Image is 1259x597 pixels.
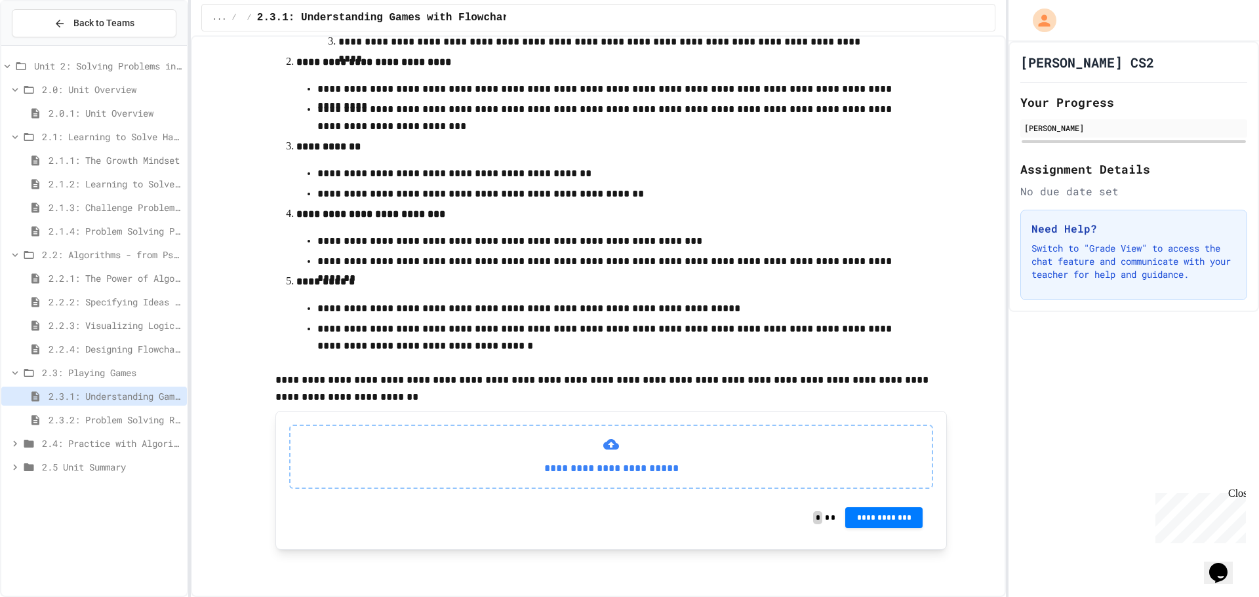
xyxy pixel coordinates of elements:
span: / [231,12,236,23]
span: 2.3.1: Understanding Games with Flowcharts [257,10,521,26]
p: Switch to "Grade View" to access the chat feature and communicate with your teacher for help and ... [1031,242,1236,281]
span: 2.0.1: Unit Overview [49,106,182,120]
h2: Assignment Details [1020,160,1247,178]
span: 2.2.1: The Power of Algorithms [49,271,182,285]
div: [PERSON_NAME] [1024,122,1243,134]
span: 2.1.4: Problem Solving Practice [49,224,182,238]
span: 2.2.2: Specifying Ideas with Pseudocode [49,295,182,309]
span: 2.2.4: Designing Flowcharts [49,342,182,356]
span: 2.1: Learning to Solve Hard Problems [42,130,182,144]
span: 2.3.2: Problem Solving Reflection [49,413,182,427]
div: No due date set [1020,183,1247,199]
iframe: chat widget [1204,545,1246,584]
span: 2.3: Playing Games [42,366,182,379]
h2: Your Progress [1020,93,1247,111]
span: 2.4: Practice with Algorithms [42,436,182,450]
span: 2.2: Algorithms - from Pseudocode to Flowcharts [42,248,182,261]
span: Unit 2: Solving Problems in Computer Science [34,59,182,73]
h1: [PERSON_NAME] CS2 [1020,53,1154,71]
span: 2.1.3: Challenge Problem - The Bridge [49,201,182,214]
span: Back to Teams [73,16,134,30]
span: 2.1.1: The Growth Mindset [49,153,182,167]
iframe: chat widget [1150,488,1246,543]
span: 2.2.3: Visualizing Logic with Flowcharts [49,318,182,332]
span: / [247,12,252,23]
span: 2.1.2: Learning to Solve Hard Problems [49,177,182,191]
div: Chat with us now!Close [5,5,90,83]
span: 2.3.1: Understanding Games with Flowcharts [49,389,182,403]
span: 2.5 Unit Summary [42,460,182,474]
h3: Need Help? [1031,221,1236,237]
span: 2.0: Unit Overview [42,83,182,96]
div: My Account [1019,5,1060,35]
button: Back to Teams [12,9,176,37]
span: ... [212,12,227,23]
